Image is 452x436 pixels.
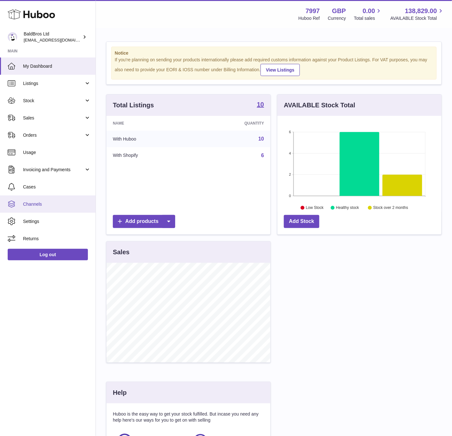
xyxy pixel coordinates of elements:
[23,80,84,87] span: Listings
[299,15,320,21] div: Huboo Ref
[257,101,264,108] strong: 10
[23,115,84,121] span: Sales
[23,236,91,242] span: Returns
[23,98,84,104] span: Stock
[332,7,346,15] strong: GBP
[306,205,324,210] text: Low Stock
[354,7,382,21] a: 0.00 Total sales
[284,215,319,228] a: Add Stock
[363,7,375,15] span: 0.00
[23,184,91,190] span: Cases
[328,15,346,21] div: Currency
[405,7,437,15] span: 138,829.00
[106,147,195,164] td: With Shopify
[106,116,195,131] th: Name
[306,7,320,15] strong: 7997
[115,50,433,56] strong: Notice
[258,136,264,142] a: 10
[23,63,91,69] span: My Dashboard
[195,116,270,131] th: Quantity
[261,153,264,158] a: 6
[390,15,444,21] span: AVAILABLE Stock Total
[113,101,154,110] h3: Total Listings
[113,388,127,397] h3: Help
[8,249,88,260] a: Log out
[354,15,382,21] span: Total sales
[373,205,408,210] text: Stock over 2 months
[289,172,291,176] text: 2
[23,149,91,156] span: Usage
[289,130,291,134] text: 6
[23,218,91,225] span: Settings
[23,132,84,138] span: Orders
[113,215,175,228] a: Add products
[23,201,91,207] span: Channels
[261,64,300,76] a: View Listings
[284,101,355,110] h3: AVAILABLE Stock Total
[8,32,17,42] img: internalAdmin-7997@internal.huboo.com
[289,151,291,155] text: 4
[257,101,264,109] a: 10
[390,7,444,21] a: 138,829.00 AVAILABLE Stock Total
[115,57,433,76] div: If you're planning on sending your products internationally please add required customs informati...
[24,31,81,43] div: BaldBros Ltd
[336,205,359,210] text: Healthy stock
[113,248,129,256] h3: Sales
[113,411,264,423] p: Huboo is the easy way to get your stock fulfilled. But incase you need any help here's our ways f...
[23,167,84,173] span: Invoicing and Payments
[106,131,195,147] td: With Huboo
[289,194,291,198] text: 0
[24,37,94,42] span: [EMAIL_ADDRESS][DOMAIN_NAME]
